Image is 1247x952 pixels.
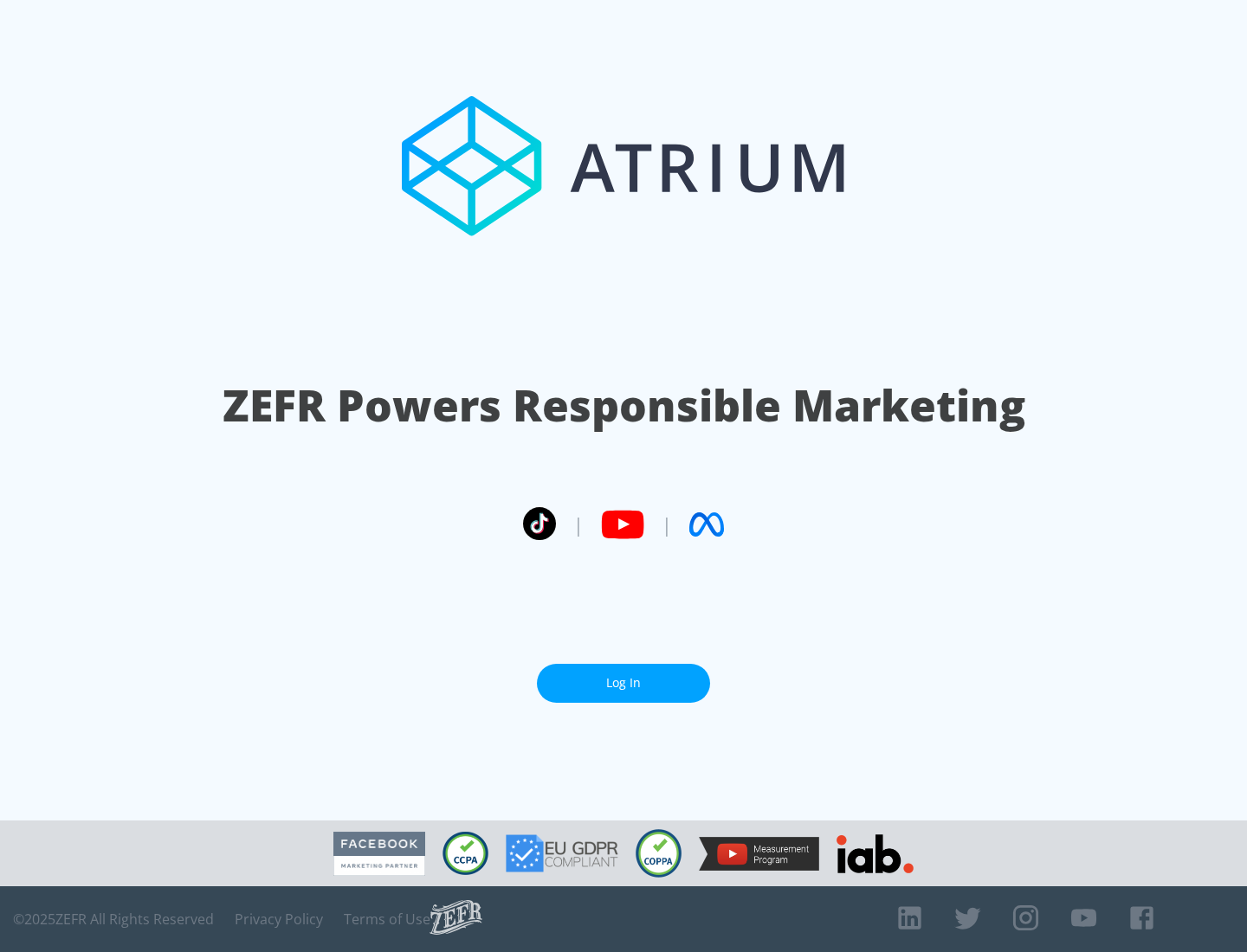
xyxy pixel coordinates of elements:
img: GDPR Compliant [506,834,618,872]
span: © 2025 ZEFR All Rights Reserved [13,910,214,928]
a: Terms of Use [344,910,430,928]
h1: ZEFR Powers Responsible Marketing [223,376,1025,435]
a: Log In [537,664,710,703]
img: YouTube Measurement Program [699,837,819,871]
img: Facebook Marketing Partner [333,832,425,876]
a: Privacy Policy [235,910,323,928]
img: COPPA Compliant [636,829,682,878]
img: CCPA Compliant [443,832,488,875]
span: | [573,511,584,537]
img: IAB [837,834,914,873]
span: | [662,511,672,537]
